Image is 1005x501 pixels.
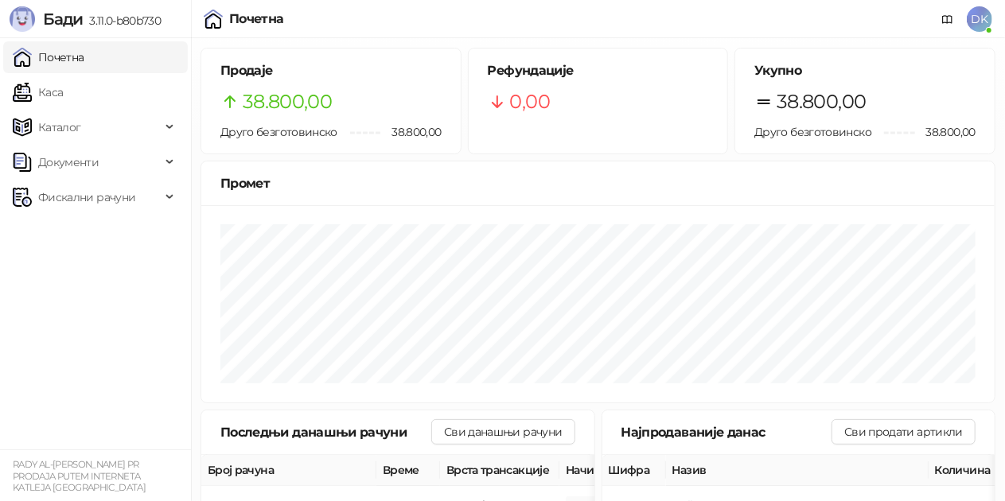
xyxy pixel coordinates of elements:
[13,459,146,493] small: RADY AL-[PERSON_NAME] PR PRODAJA PUTEM INTERNETA KATLEJA [GEOGRAPHIC_DATA]
[220,125,337,139] span: Друго безготовинско
[929,455,1000,486] th: Количина
[38,146,99,178] span: Документи
[380,123,441,141] span: 38.800,00
[376,455,440,486] th: Време
[621,422,832,442] div: Најпродаваније данас
[510,87,550,117] span: 0,00
[777,87,866,117] span: 38.800,00
[602,455,666,486] th: Шифра
[10,6,35,32] img: Logo
[43,10,83,29] span: Бади
[220,422,431,442] div: Последњи данашњи рачуни
[488,61,709,80] h5: Рефундације
[220,61,442,80] h5: Продаје
[915,123,976,141] span: 38.800,00
[832,419,976,445] button: Сви продати артикли
[243,87,332,117] span: 38.800,00
[559,455,719,486] th: Начини плаћања
[754,125,871,139] span: Друго безготовинско
[431,419,575,445] button: Сви данашњи рачуни
[666,455,929,486] th: Назив
[440,455,559,486] th: Врста трансакције
[220,173,976,193] div: Промет
[38,181,135,213] span: Фискални рачуни
[935,6,960,32] a: Документација
[201,455,376,486] th: Број рачуна
[83,14,161,28] span: 3.11.0-b80b730
[13,41,84,73] a: Почетна
[38,111,81,143] span: Каталог
[13,76,63,108] a: Каса
[229,13,284,25] div: Почетна
[967,6,992,32] span: DK
[754,61,976,80] h5: Укупно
